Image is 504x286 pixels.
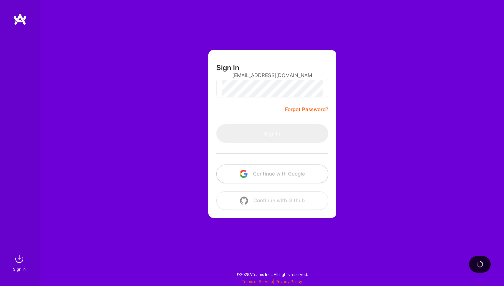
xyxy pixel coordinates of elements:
[14,252,26,273] a: sign inSign In
[13,13,27,25] img: logo
[216,191,328,210] button: Continue with Github
[232,67,312,84] input: Email...
[240,197,248,205] img: icon
[40,266,504,283] div: © 2025 ATeams Inc., All rights reserved.
[285,105,328,113] a: Forgot Password?
[216,124,328,143] button: Sign In
[476,260,484,268] img: loading
[240,170,248,178] img: icon
[216,63,239,72] h3: Sign In
[242,279,273,284] a: Terms of Service
[13,266,26,273] div: Sign In
[13,252,26,266] img: sign in
[242,279,302,284] span: |
[275,279,302,284] a: Privacy Policy
[216,165,328,183] button: Continue with Google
